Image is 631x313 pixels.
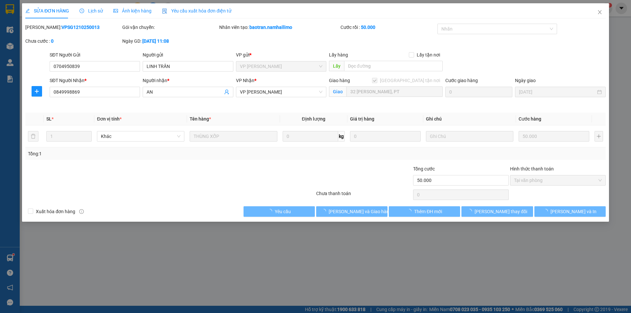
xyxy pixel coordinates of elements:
[445,87,512,97] input: Cước giao hàng
[302,116,325,122] span: Định lượng
[344,61,443,71] input: Dọc đường
[407,209,414,213] span: loading
[97,116,122,122] span: Đơn vị tính
[315,190,412,201] div: Chưa thanh toán
[316,206,387,217] button: [PERSON_NAME] và Giao hàng
[414,208,442,215] span: Thêm ĐH mới
[63,6,79,13] span: Nhận:
[113,8,152,13] span: Ảnh kiện hàng
[63,6,116,21] div: VP [PERSON_NAME]
[595,131,603,142] button: plus
[350,131,421,142] input: 0
[224,89,229,95] span: user-add
[63,38,105,73] span: book grab dùm khách
[122,24,218,31] div: Gói vận chuyển:
[46,116,52,122] span: SL
[32,89,42,94] span: plus
[122,37,218,45] div: Ngày GD:
[33,208,78,215] span: Xuất hóa đơn hàng
[240,61,322,71] span: VP Phạm Ngũ Lão
[346,86,443,97] input: Giao tận nơi
[190,131,277,142] input: VD: Bàn, Ghế
[461,206,533,217] button: [PERSON_NAME] thay đổi
[6,6,16,13] span: Gửi:
[550,208,596,215] span: [PERSON_NAME] và In
[514,175,602,185] span: Tại văn phòng
[329,52,348,57] span: Lấy hàng
[142,38,169,44] b: [DATE] 11:08
[79,209,84,214] span: info-circle
[51,38,54,44] b: 0
[534,206,606,217] button: [PERSON_NAME] và In
[515,78,536,83] label: Ngày giao
[413,166,435,171] span: Tổng cước
[50,51,140,58] div: SĐT Người Gửi
[467,209,475,213] span: loading
[445,78,478,83] label: Cước giao hàng
[329,86,346,97] span: Giao
[25,24,121,31] div: [PERSON_NAME]:
[597,10,602,15] span: close
[244,206,315,217] button: Yêu cầu
[28,131,38,142] button: delete
[63,21,116,29] div: LÙN
[113,9,118,13] span: picture
[190,116,211,122] span: Tên hàng
[591,3,609,22] button: Close
[361,25,375,30] b: 50.000
[25,8,69,13] span: SỬA ĐƠN HÀNG
[414,51,443,58] span: Lấy tận nơi
[25,37,121,45] div: Chưa cước :
[6,21,58,29] div: CHỊ HẠNH
[377,77,443,84] span: [GEOGRAPHIC_DATA] tận nơi
[101,131,180,141] span: Khác
[236,78,254,83] span: VP Nhận
[268,209,275,213] span: loading
[162,8,231,13] span: Yêu cầu xuất hóa đơn điện tử
[519,88,596,96] input: Ngày giao
[426,131,513,142] input: Ghi Chú
[329,78,350,83] span: Giao hàng
[236,51,326,58] div: VP gửi
[329,61,344,71] span: Lấy
[350,116,374,122] span: Giá trị hàng
[275,208,291,215] span: Yêu cầu
[240,87,322,97] span: VP Phan Thiết
[338,131,345,142] span: kg
[543,209,550,213] span: loading
[519,116,541,122] span: Cước hàng
[80,8,103,13] span: Lịch sử
[219,24,339,31] div: Nhân viên tạo:
[389,206,460,217] button: Thêm ĐH mới
[510,166,554,171] label: Hình thức thanh toán
[63,42,72,49] span: DĐ:
[63,29,116,38] div: 0339660463
[321,209,329,213] span: loading
[25,9,30,13] span: edit
[6,29,58,38] div: 0911575711
[50,77,140,84] div: SĐT Người Nhận
[6,6,58,21] div: VP [PERSON_NAME]
[329,208,392,215] span: [PERSON_NAME] và Giao hàng
[340,24,436,31] div: Cước rồi :
[249,25,292,30] b: baotran.namhailimo
[143,51,233,58] div: Người gửi
[519,131,589,142] input: 0
[61,25,100,30] b: VPSG1210250013
[80,9,84,13] span: clock-circle
[32,86,42,97] button: plus
[423,113,516,125] th: Ghi chú
[162,9,167,14] img: icon
[143,77,233,84] div: Người nhận
[28,150,244,157] div: Tổng: 1
[475,208,527,215] span: [PERSON_NAME] thay đổi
